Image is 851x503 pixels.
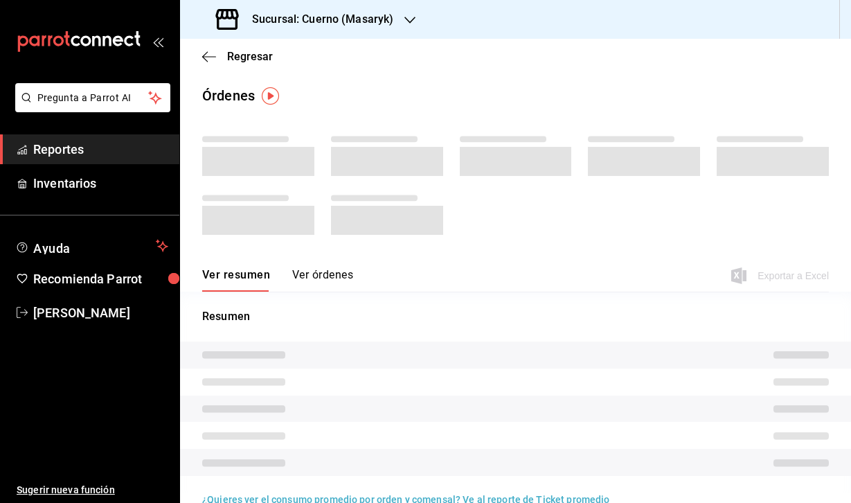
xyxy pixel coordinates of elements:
span: Reportes [33,140,168,159]
span: [PERSON_NAME] [33,303,168,322]
button: Ver órdenes [292,268,353,292]
button: Regresar [202,50,273,63]
span: Ayuda [33,238,150,254]
span: Recomienda Parrot [33,270,168,288]
div: Órdenes [202,85,255,106]
h3: Sucursal: Cuerno (Masaryk) [241,11,393,28]
img: Tooltip marker [262,87,279,105]
span: Pregunta a Parrot AI [37,91,149,105]
span: Regresar [227,50,273,63]
a: Pregunta a Parrot AI [10,100,170,115]
div: navigation tabs [202,268,353,292]
span: Sugerir nueva función [17,483,168,497]
button: Ver resumen [202,268,270,292]
button: open_drawer_menu [152,36,163,47]
button: Pregunta a Parrot AI [15,83,170,112]
span: Inventarios [33,174,168,193]
p: Resumen [202,308,829,325]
